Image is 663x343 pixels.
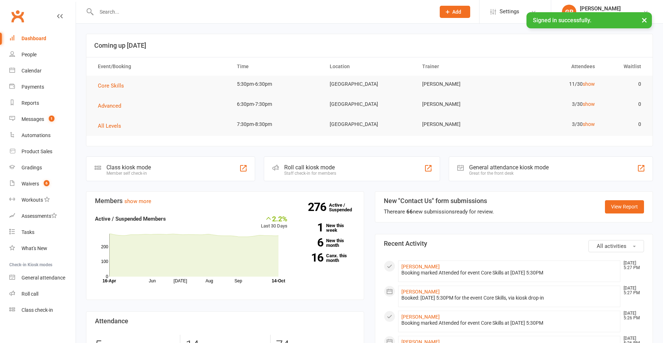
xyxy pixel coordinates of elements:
[601,76,648,93] td: 0
[452,9,461,15] span: Add
[98,103,121,109] span: Advanced
[9,79,76,95] a: Payments
[416,57,509,76] th: Trainer
[601,96,648,113] td: 0
[509,116,601,133] td: 3/30
[98,83,124,89] span: Core Skills
[22,132,51,138] div: Automations
[22,307,53,313] div: Class check-in
[401,264,440,269] a: [PERSON_NAME]
[44,180,49,186] span: 6
[230,96,323,113] td: 6:30pm-7:30pm
[94,7,430,17] input: Search...
[98,122,126,130] button: All Levels
[620,261,644,270] time: [DATE] 5:27 PM
[329,197,361,217] a: 276Active / Suspended
[9,224,76,240] a: Tasks
[597,243,626,249] span: All activities
[9,63,76,79] a: Calendar
[298,238,355,248] a: 6New this month
[9,192,76,208] a: Workouts
[9,95,76,111] a: Reports
[284,164,336,171] div: Roll call kiosk mode
[583,101,595,107] a: show
[509,57,601,76] th: Attendees
[323,116,416,133] td: [GEOGRAPHIC_DATA]
[9,30,76,47] a: Dashboard
[22,68,42,74] div: Calendar
[98,102,126,110] button: Advanced
[9,286,76,302] a: Roll call
[384,207,494,216] div: There are new submissions ready for review.
[298,222,323,233] strong: 1
[583,121,595,127] a: show
[401,270,617,276] div: Booking marked Attended for event Core Skills at [DATE] 5:30PM
[98,81,129,90] button: Core Skills
[230,57,323,76] th: Time
[95,216,166,222] strong: Active / Suspended Members
[94,42,645,49] h3: Coming up [DATE]
[9,240,76,257] a: What's New
[22,149,52,154] div: Product Sales
[298,237,323,248] strong: 6
[9,111,76,127] a: Messages 1
[9,127,76,144] a: Automations
[298,223,355,232] a: 1New this week
[401,314,440,320] a: [PERSON_NAME]
[22,84,44,90] div: Payments
[22,229,34,235] div: Tasks
[469,171,549,176] div: Great for the front desk
[384,240,644,247] h3: Recent Activity
[22,116,44,122] div: Messages
[638,12,651,28] button: ×
[323,57,416,76] th: Location
[384,197,494,205] h3: New "Contact Us" form submissions
[95,318,355,325] h3: Attendance
[500,4,519,20] span: Settings
[95,197,355,205] h3: Members
[261,215,287,222] div: 2.2%
[562,5,576,19] div: GP
[22,291,38,297] div: Roll call
[22,52,37,57] div: People
[22,275,65,281] div: General attendance
[323,96,416,113] td: [GEOGRAPHIC_DATA]
[22,197,43,203] div: Workouts
[620,311,644,320] time: [DATE] 5:26 PM
[298,253,355,263] a: 16Canx. this month
[9,160,76,176] a: Gradings
[9,208,76,224] a: Assessments
[9,7,27,25] a: Clubworx
[509,96,601,113] td: 3/30
[106,164,151,171] div: Class kiosk mode
[124,198,151,205] a: show more
[22,165,42,170] div: Gradings
[469,164,549,171] div: General attendance kiosk mode
[22,36,46,41] div: Dashboard
[509,76,601,93] td: 11/30
[416,76,509,93] td: [PERSON_NAME]
[533,17,591,24] span: Signed in successfully.
[583,81,595,87] a: show
[401,289,440,295] a: [PERSON_NAME]
[22,181,39,187] div: Waivers
[106,171,151,176] div: Member self check-in
[601,116,648,133] td: 0
[298,252,323,263] strong: 16
[49,116,54,122] span: 1
[98,123,121,129] span: All Levels
[401,320,617,326] div: Booking marked Attended for event Core Skills at [DATE] 5:30PM
[22,245,47,251] div: What's New
[406,208,413,215] strong: 66
[308,202,329,212] strong: 276
[9,47,76,63] a: People
[230,116,323,133] td: 7:30pm-8:30pm
[284,171,336,176] div: Staff check-in for members
[9,144,76,160] a: Product Sales
[9,270,76,286] a: General attendance kiosk mode
[440,6,470,18] button: Add
[91,57,230,76] th: Event/Booking
[620,286,644,295] time: [DATE] 5:27 PM
[9,176,76,192] a: Waivers 6
[323,76,416,93] td: [GEOGRAPHIC_DATA]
